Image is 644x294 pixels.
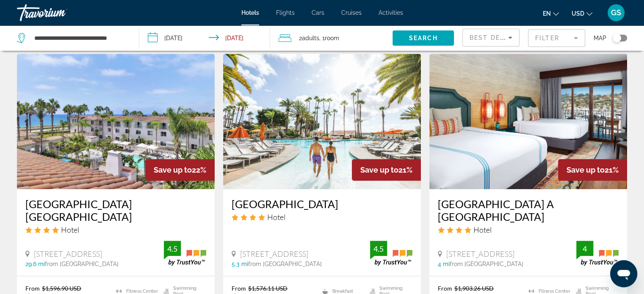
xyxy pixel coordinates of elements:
span: 2 [299,32,319,44]
span: from [GEOGRAPHIC_DATA] [248,261,322,267]
span: Map [594,32,606,44]
span: 29.6 mi [25,261,45,267]
span: 5.3 mi [232,261,248,267]
img: trustyou-badge.svg [370,241,412,266]
img: Hotel image [17,54,215,189]
span: Hotel [61,225,79,234]
div: 4 [576,244,593,254]
span: From [232,285,246,292]
a: Cars [312,9,324,16]
button: Change currency [572,7,592,19]
mat-select: Sort by [470,33,512,43]
span: [STREET_ADDRESS] [34,249,102,258]
span: From [25,285,40,292]
div: 21% [558,159,627,181]
a: Hotels [241,9,259,16]
span: en [543,10,551,17]
span: from [GEOGRAPHIC_DATA] [45,261,119,267]
a: [GEOGRAPHIC_DATA] [GEOGRAPHIC_DATA] [25,198,206,223]
div: 22% [145,159,215,181]
button: Check-in date: Oct 20, 2025 Check-out date: Oct 26, 2025 [139,25,270,51]
a: Flights [276,9,295,16]
button: Change language [543,7,559,19]
a: Cruises [341,9,362,16]
div: 4 star Hotel [232,212,412,222]
div: 4.5 [370,244,387,254]
span: Save up to [567,165,605,174]
span: Save up to [360,165,398,174]
a: Travorium [17,2,102,24]
iframe: Button to launch messaging window [610,260,637,287]
img: Hotel image [223,54,421,189]
del: $1,596.90 USD [42,285,81,292]
span: , 1 [319,32,339,44]
span: USD [572,10,584,17]
span: [STREET_ADDRESS] [240,249,308,258]
a: [GEOGRAPHIC_DATA] [232,198,412,210]
span: Hotel [267,212,285,222]
button: Filter [528,29,585,47]
del: $1,576.11 USD [248,285,287,292]
span: Adults [302,35,319,41]
button: Travelers: 2 adults, 0 children [270,25,392,51]
div: 21% [352,159,421,181]
img: trustyou-badge.svg [164,241,206,266]
button: User Menu [605,4,627,22]
img: trustyou-badge.svg [576,241,619,266]
div: 4.5 [164,244,181,254]
div: 4 star Hotel [25,225,206,234]
span: GS [611,8,621,17]
img: Hotel image [429,54,627,189]
span: Hotel [473,225,492,234]
span: from [GEOGRAPHIC_DATA] [450,261,523,267]
span: Room [325,35,339,41]
span: Best Deals [470,34,514,41]
a: [GEOGRAPHIC_DATA] A [GEOGRAPHIC_DATA] [438,198,619,223]
del: $1,903.26 USD [454,285,494,292]
button: Toggle map [606,34,627,42]
span: Save up to [154,165,192,174]
span: Search [409,35,438,41]
span: 4 mi [438,261,450,267]
a: Activities [379,9,403,16]
span: From [438,285,452,292]
button: Search [392,30,454,46]
span: [STREET_ADDRESS] [446,249,514,258]
div: 4 star Hotel [438,225,619,234]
